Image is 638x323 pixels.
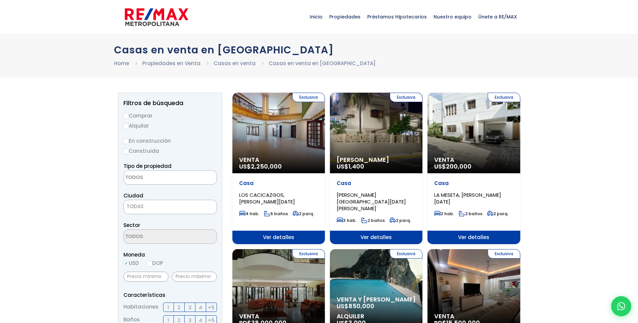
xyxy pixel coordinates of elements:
a: Exclusiva Venta US$200,000 Casa LA MESETA, [PERSON_NAME][DATE] 3 hab. 2 baños 2 parq. Ver detalles [427,93,520,244]
input: Alquilar [123,124,129,129]
span: 850,000 [348,302,374,310]
span: Venta [239,156,318,163]
span: Ver detalles [330,231,422,244]
span: US$ [337,302,374,310]
span: US$ [434,162,472,171]
span: 2 [178,303,180,312]
span: Moneda [123,250,217,259]
span: [PERSON_NAME] [337,156,416,163]
span: LA MESETA, [PERSON_NAME][DATE] [434,191,501,205]
span: 2 baños [459,211,482,217]
span: Venta [239,313,318,320]
span: Venta [434,156,513,163]
span: LOS CACICAZGOS, [PERSON_NAME][DATE] [239,191,295,205]
span: 4 [199,303,202,312]
a: Casas en venta [214,60,256,67]
img: remax-metropolitana-logo [125,7,188,27]
span: TODAS [123,200,217,214]
a: Exclusiva [PERSON_NAME] US$1,400 Casa [PERSON_NAME][GEOGRAPHIC_DATA][DATE][PERSON_NAME] 3 hab. 2 ... [330,93,422,244]
span: Alquiler [337,313,416,320]
span: 3 hab. [337,218,356,223]
label: Alquilar [123,122,217,130]
span: 3 [188,303,191,312]
span: Exclusiva [488,249,520,259]
span: 2 parq. [487,211,509,217]
span: Exclusiva [488,93,520,102]
p: Casa [337,180,416,187]
li: Casas en venta en [GEOGRAPHIC_DATA] [269,59,376,67]
textarea: Search [124,230,189,244]
span: Ver detalles [427,231,520,244]
label: DOP [147,259,163,267]
span: Venta y [PERSON_NAME] [337,296,416,303]
input: Construida [123,149,129,154]
span: Sector [123,222,140,229]
span: Nuestro equipo [430,7,475,27]
span: TODAS [124,202,217,211]
span: Exclusiva [390,249,422,259]
span: 3 hab. [434,211,454,217]
span: Únete a RE/MAX [475,7,520,27]
span: US$ [239,162,282,171]
span: 2 parq. [293,211,314,217]
span: 2 baños [361,218,385,223]
label: Construida [123,147,217,155]
span: Propiedades [326,7,364,27]
p: Características [123,291,217,299]
span: 200,000 [446,162,472,171]
textarea: Search [124,171,189,185]
span: 5 baños [264,211,288,217]
h2: Filtros de búsqueda [123,100,217,106]
label: USD [123,259,139,267]
span: US$ [337,162,364,171]
span: Préstamos Hipotecarios [364,7,430,27]
span: Habitaciones [123,303,158,312]
span: Exclusiva [292,93,325,102]
h1: Casas en venta en [GEOGRAPHIC_DATA] [114,44,524,56]
p: Casa [239,180,318,187]
span: Inicio [306,7,326,27]
a: Exclusiva Venta US$2,250,000 Casa LOS CACICAZGOS, [PERSON_NAME][DATE] 4 hab. 5 baños 2 parq. Ver ... [232,93,325,244]
input: En construcción [123,139,129,144]
span: Venta [434,313,513,320]
input: USD [123,261,129,266]
span: Ciudad [123,192,143,199]
input: DOP [147,261,152,266]
a: Home [114,60,129,67]
span: [PERSON_NAME][GEOGRAPHIC_DATA][DATE][PERSON_NAME] [337,191,406,212]
input: Precio mínimo [123,272,168,282]
span: 2 parq. [389,218,411,223]
span: Exclusiva [390,93,422,102]
span: TODAS [126,203,144,210]
span: Exclusiva [292,249,325,259]
label: Comprar [123,111,217,120]
input: Comprar [123,113,129,119]
span: Ver detalles [232,231,325,244]
span: 4 hab. [239,211,259,217]
span: Tipo de propiedad [123,163,172,170]
a: Propiedades en Venta [142,60,200,67]
span: 1,400 [348,162,364,171]
label: En construcción [123,137,217,145]
span: 2,250,000 [251,162,282,171]
p: Casa [434,180,513,187]
input: Precio máximo [172,272,217,282]
span: 1 [167,303,169,312]
span: +5 [208,303,215,312]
